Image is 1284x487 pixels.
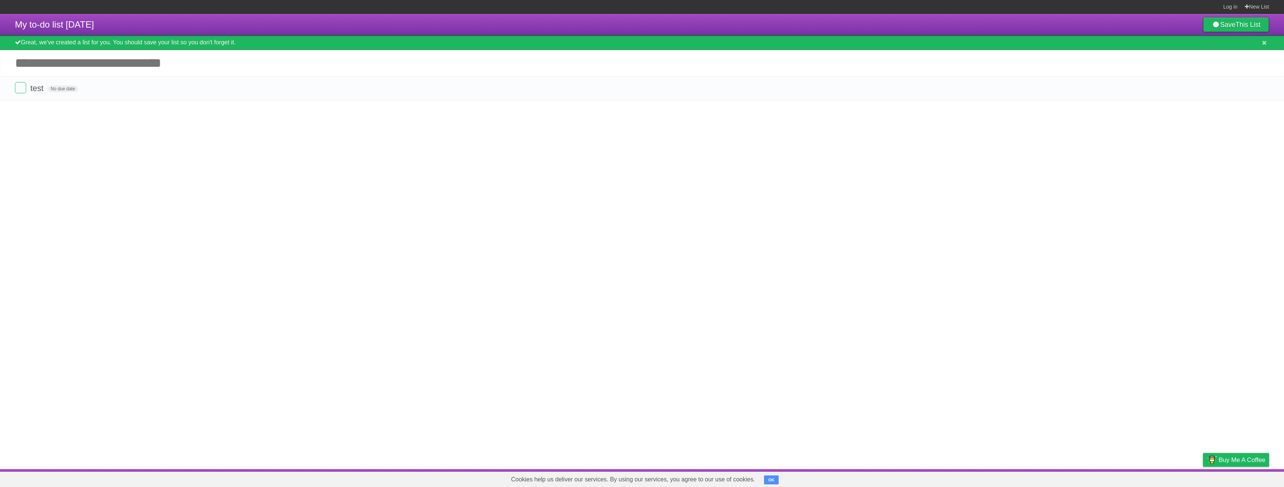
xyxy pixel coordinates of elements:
[1235,21,1260,28] b: This List
[1207,453,1217,466] img: Buy me a coffee
[1168,471,1184,485] a: Terms
[1203,17,1269,32] a: SaveThis List
[15,19,94,29] span: My to-do list [DATE]
[1203,453,1269,467] a: Buy me a coffee
[764,475,779,484] button: OK
[1193,471,1213,485] a: Privacy
[1219,453,1265,466] span: Buy me a coffee
[15,82,26,93] label: Done
[48,85,78,92] span: No due date
[1222,471,1269,485] a: Suggest a feature
[30,84,45,93] span: test
[1104,471,1119,485] a: About
[504,472,763,487] span: Cookies help us deliver our services. By using our services, you agree to our use of cookies.
[1128,471,1159,485] a: Developers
